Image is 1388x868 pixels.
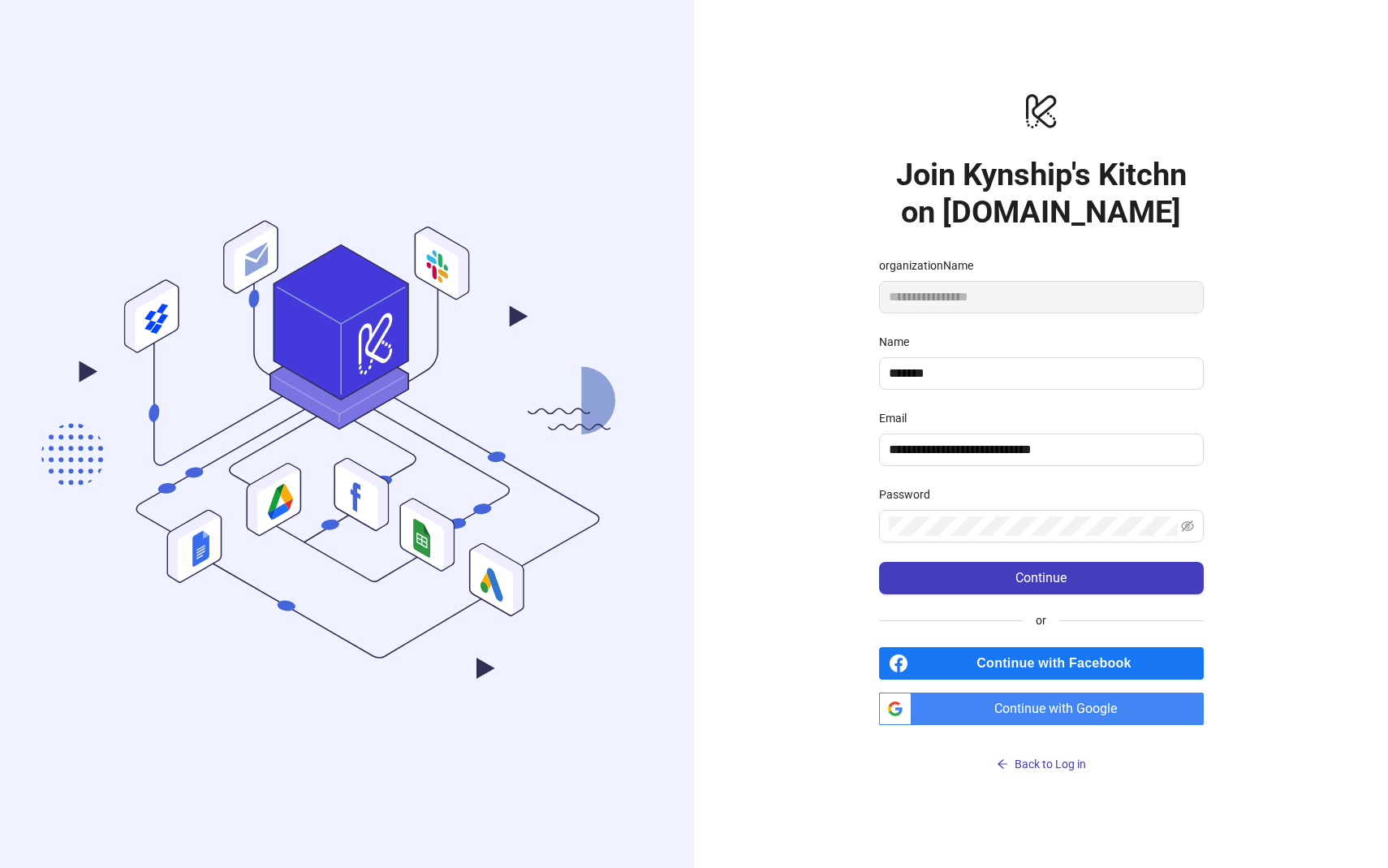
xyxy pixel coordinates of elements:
label: Email [879,409,917,427]
span: or [1023,611,1059,629]
a: Continue with Facebook [879,647,1204,680]
span: Continue with Google [918,693,1204,725]
a: Continue with Google [879,693,1204,725]
label: organizationName [879,257,984,274]
span: Back to Log in [1015,758,1086,771]
label: Name [879,333,920,351]
label: Password [879,486,941,503]
span: Continue [1015,571,1067,585]
h1: Join Kynship's Kitchn on [DOMAIN_NAME] [879,156,1204,231]
input: Name [889,364,1191,383]
span: eye-invisible [1181,520,1194,533]
input: Password [889,516,1178,536]
span: Continue with Facebook [915,647,1204,680]
input: organizationName [879,281,1204,313]
a: Back to Log in [879,725,1204,777]
span: arrow-left [997,758,1008,770]
button: Continue [879,562,1204,594]
button: Back to Log in [879,751,1204,777]
input: Email [889,440,1191,460]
